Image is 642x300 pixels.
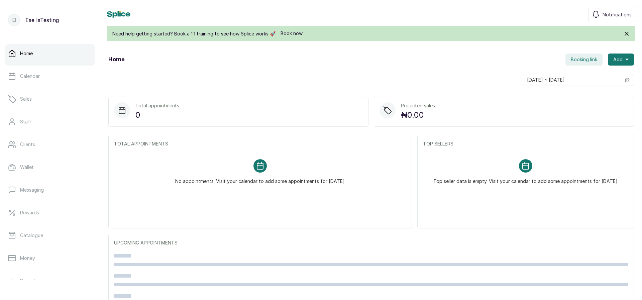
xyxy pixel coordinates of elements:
a: Calendar [5,67,95,86]
p: Ese IsTesting [25,16,59,24]
span: Need help getting started? Book a 1:1 training to see how Splice works 🚀. [112,30,277,37]
p: Rewards [20,209,39,216]
p: Home [20,50,33,57]
a: Reports [5,272,95,290]
button: Notifications [588,7,635,22]
svg: calendar [625,78,630,82]
a: Wallet [5,158,95,177]
p: UPCOMING APPOINTMENTS [114,239,628,246]
p: Staff [20,118,32,125]
p: Total appointments [135,102,179,109]
p: Money [20,255,35,262]
a: Messaging [5,181,95,199]
a: Clients [5,135,95,154]
p: Wallet [20,164,34,171]
p: Catalogue [20,232,43,239]
p: Projected sales [401,102,435,109]
p: Calendar [20,73,40,80]
span: Notifications [603,11,632,18]
h1: Home [108,56,124,64]
a: Catalogue [5,226,95,245]
a: Rewards [5,203,95,222]
p: 0 [135,109,179,121]
button: Add [608,54,634,66]
p: Reports [20,278,38,284]
input: Select date [523,74,621,86]
span: Add [613,56,623,63]
p: Messaging [20,187,44,193]
p: ₦0.00 [401,109,435,121]
p: Clients [20,141,35,148]
a: Book now [281,30,303,37]
a: Money [5,249,95,268]
a: Staff [5,112,95,131]
p: TOTAL APPOINTMENTS [114,140,406,147]
a: Sales [5,90,95,108]
span: Booking link [571,56,597,63]
p: Top seller data is empty. Visit your calendar to add some appointments for [DATE] [433,173,618,185]
button: Booking link [565,54,603,66]
p: No appointments. Visit your calendar to add some appointments for [DATE] [175,173,345,185]
a: Home [5,44,95,63]
p: Sales [20,96,32,102]
p: TOP SELLERS [423,140,628,147]
p: EI [12,17,16,23]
